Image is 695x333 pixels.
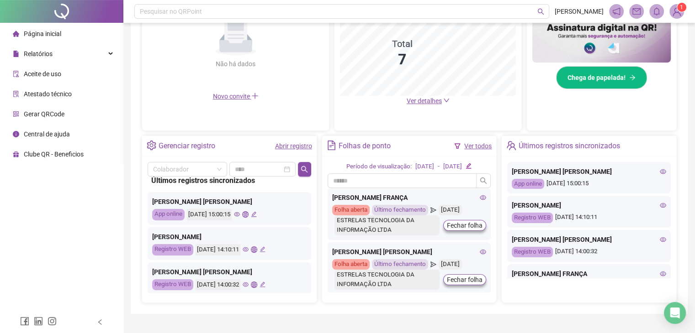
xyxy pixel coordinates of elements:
div: Não há dados [194,59,278,69]
div: Período de visualização: [346,162,412,172]
span: send [430,205,436,215]
span: bell [653,7,661,16]
span: global [251,281,257,287]
div: [DATE] 14:00:32 [512,247,666,257]
div: [PERSON_NAME] [PERSON_NAME] [152,197,307,207]
span: eye [660,236,666,243]
span: file [13,51,19,57]
span: eye [660,168,666,175]
span: Relatórios [24,50,53,57]
div: [PERSON_NAME] FRANÇA [332,193,487,203]
span: arrow-right [629,74,636,81]
span: Atestado técnico [24,90,72,98]
div: App online [152,209,185,220]
div: ESTRELAS TECNOLOGIA DA INFORMAÇÃO LTDA [334,270,440,290]
div: Folha aberta [332,259,370,270]
span: eye [234,211,240,217]
div: - [438,162,440,172]
div: Último fechamento [372,259,428,270]
span: edit [260,246,265,252]
span: gift [13,151,19,157]
span: info-circle [13,131,19,137]
span: eye [660,271,666,277]
div: [DATE] [443,162,462,172]
div: [PERSON_NAME] [PERSON_NAME] [332,247,487,257]
sup: Atualize o seu contato no menu Meus Dados [677,3,686,12]
div: Gerenciar registro [159,138,215,154]
span: instagram [48,317,57,326]
span: filter [454,143,461,149]
span: edit [260,281,265,287]
div: Folhas de ponto [339,138,391,154]
span: notification [612,7,621,16]
span: Chega de papelada! [568,73,626,83]
span: eye [243,281,249,287]
div: ESTRELAS TECNOLOGIA DA INFORMAÇÃO LTDA [334,215,440,235]
span: search [301,166,308,173]
span: home [13,31,19,37]
span: search [537,8,544,15]
div: [PERSON_NAME] [512,200,666,210]
span: down [443,97,450,104]
span: search [480,177,487,184]
span: setting [147,140,156,150]
div: [DATE] 14:10:11 [196,244,240,255]
span: linkedin [34,317,43,326]
div: Últimos registros sincronizados [151,175,308,186]
div: [DATE] 14:10:11 [512,213,666,223]
span: Fechar folha [447,220,483,230]
span: send [430,259,436,270]
div: Registro WEB [152,279,193,291]
div: Folha aberta [332,205,370,215]
img: banner%2F02c71560-61a6-44d4-94b9-c8ab97240462.png [532,16,671,62]
span: Ver detalhes [407,97,442,104]
span: eye [243,246,249,252]
span: edit [466,163,472,169]
span: [PERSON_NAME] [555,6,604,16]
div: Open Intercom Messenger [664,302,686,324]
span: Página inicial [24,30,61,37]
button: Chega de papelada! [556,66,647,89]
div: [PERSON_NAME] [PERSON_NAME] [152,267,307,277]
div: Registro WEB [512,213,553,223]
button: Fechar folha [443,220,486,231]
span: left [97,319,103,325]
div: [PERSON_NAME] [PERSON_NAME] [512,166,666,177]
img: 92355 [670,5,684,18]
div: [DATE] [415,162,434,172]
span: Fechar folha [447,275,483,285]
a: Ver detalhes down [407,97,450,104]
span: Novo convite [213,93,259,100]
span: plus [251,92,259,99]
button: Fechar folha [443,274,486,285]
span: Aceite de uso [24,70,61,78]
span: global [242,211,248,217]
span: Gerar QRCode [24,110,64,118]
span: eye [480,194,486,201]
div: [DATE] 15:00:15 [512,179,666,189]
div: [DATE] [439,259,462,270]
span: eye [480,249,486,255]
span: Central de ajuda [24,130,70,138]
div: Registro WEB [512,247,553,257]
span: mail [632,7,641,16]
span: global [251,246,257,252]
div: [DATE] [439,205,462,215]
div: App online [512,179,544,189]
div: [PERSON_NAME] [PERSON_NAME] [512,234,666,245]
span: facebook [20,317,29,326]
span: edit [251,211,257,217]
a: Abrir registro [275,142,312,150]
span: eye [660,202,666,208]
span: team [506,140,516,150]
span: audit [13,71,19,77]
span: solution [13,91,19,97]
div: [DATE] 14:00:32 [196,279,240,291]
span: 1 [680,4,683,10]
div: Último fechamento [372,205,428,215]
div: [DATE] 15:00:15 [187,209,232,220]
span: file-text [327,140,336,150]
a: Ver todos [464,142,492,150]
div: Últimos registros sincronizados [519,138,620,154]
span: Clube QR - Beneficios [24,151,84,158]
